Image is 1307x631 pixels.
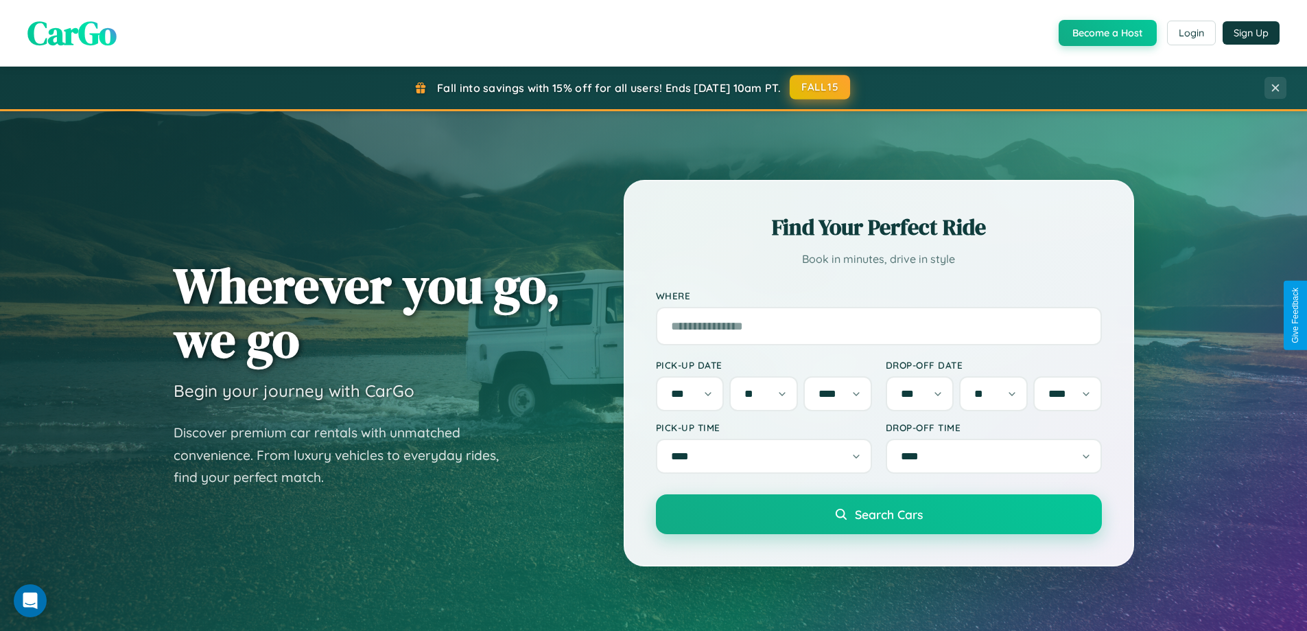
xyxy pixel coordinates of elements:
div: Open Intercom Messenger [14,584,47,617]
div: Give Feedback [1291,288,1300,343]
span: Search Cars [855,507,923,522]
button: FALL15 [790,75,850,100]
button: Sign Up [1223,21,1280,45]
h1: Wherever you go, we go [174,258,561,367]
p: Discover premium car rentals with unmatched convenience. From luxury vehicles to everyday rides, ... [174,422,517,489]
button: Search Cars [656,494,1102,534]
button: Become a Host [1059,20,1157,46]
label: Drop-off Date [886,359,1102,371]
h2: Find Your Perfect Ride [656,212,1102,242]
label: Pick-up Time [656,422,872,433]
label: Drop-off Time [886,422,1102,433]
label: Pick-up Date [656,359,872,371]
p: Book in minutes, drive in style [656,249,1102,269]
button: Login [1167,21,1216,45]
h3: Begin your journey with CarGo [174,380,414,401]
span: Fall into savings with 15% off for all users! Ends [DATE] 10am PT. [437,81,781,95]
label: Where [656,290,1102,301]
span: CarGo [27,10,117,56]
